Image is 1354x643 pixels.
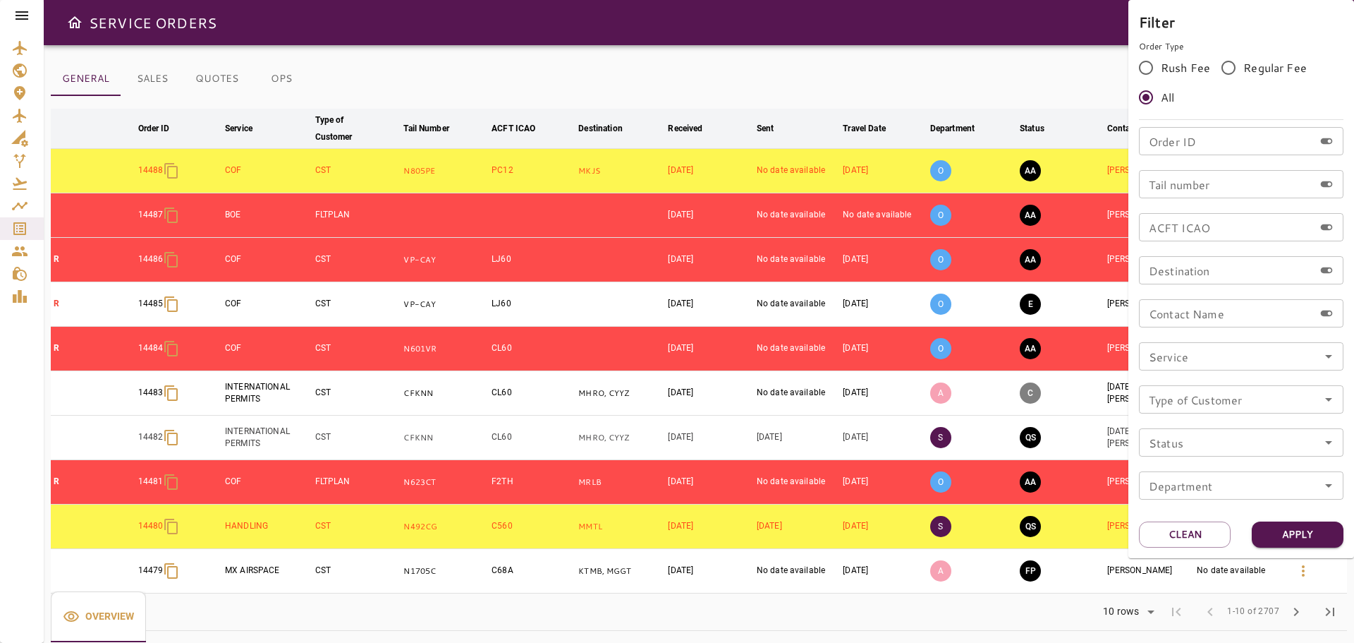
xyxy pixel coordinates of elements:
span: Rush Fee [1161,59,1210,76]
div: rushFeeOrder [1139,53,1343,112]
span: Regular Fee [1243,59,1307,76]
button: Open [1319,390,1338,409]
button: Open [1319,433,1338,452]
h6: Filter [1139,11,1343,33]
button: Apply [1252,522,1343,548]
button: Open [1319,347,1338,366]
button: Clean [1139,522,1231,548]
span: All [1161,89,1174,106]
button: Open [1319,476,1338,495]
p: Order Type [1139,40,1343,53]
